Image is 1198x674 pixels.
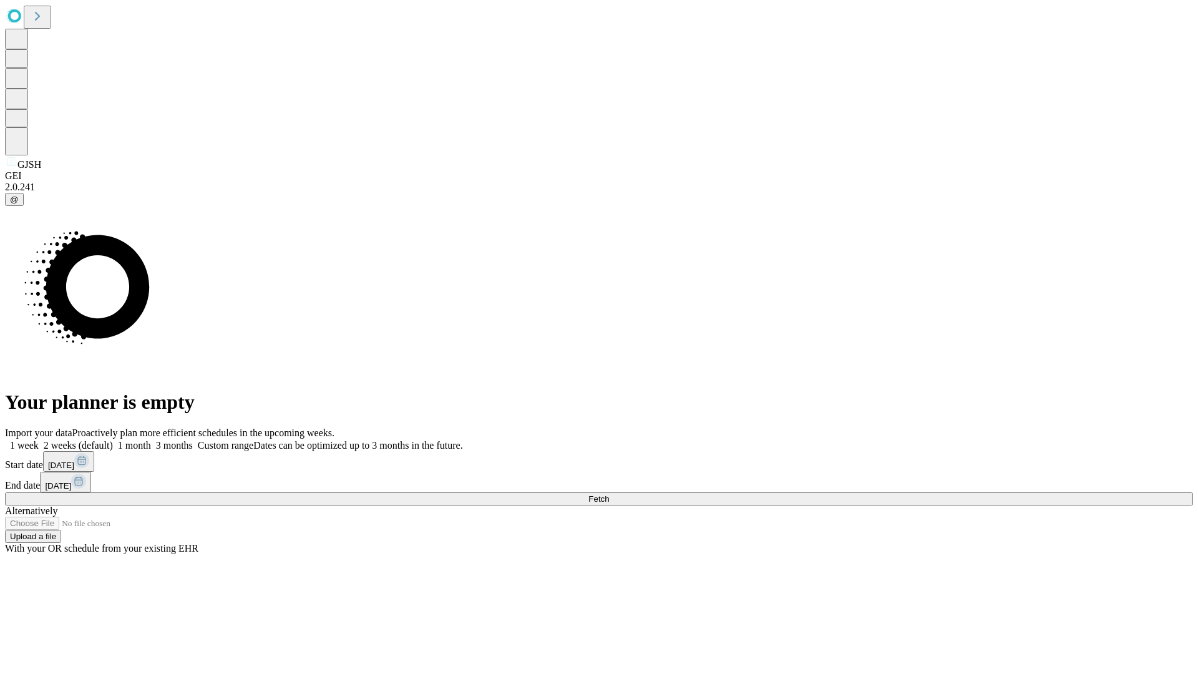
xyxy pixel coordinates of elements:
span: [DATE] [48,461,74,470]
span: Import your data [5,427,72,438]
button: [DATE] [40,472,91,492]
span: 1 month [118,440,151,451]
button: Upload a file [5,530,61,543]
span: Proactively plan more efficient schedules in the upcoming weeks. [72,427,334,438]
span: 1 week [10,440,39,451]
div: Start date [5,451,1193,472]
div: End date [5,472,1193,492]
button: Fetch [5,492,1193,506]
span: 2 weeks (default) [44,440,113,451]
span: Alternatively [5,506,57,516]
span: With your OR schedule from your existing EHR [5,543,198,554]
span: Fetch [588,494,609,504]
span: [DATE] [45,481,71,491]
span: 3 months [156,440,193,451]
div: GEI [5,170,1193,182]
span: Dates can be optimized up to 3 months in the future. [253,440,462,451]
span: GJSH [17,159,41,170]
span: @ [10,195,19,204]
span: Custom range [198,440,253,451]
div: 2.0.241 [5,182,1193,193]
h1: Your planner is empty [5,391,1193,414]
button: [DATE] [43,451,94,472]
button: @ [5,193,24,206]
